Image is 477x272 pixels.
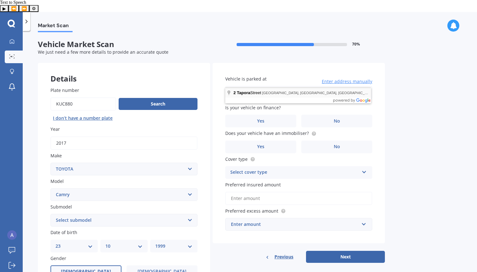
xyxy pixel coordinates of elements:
[322,78,372,85] span: Enter address manually
[262,91,374,95] span: [GEOGRAPHIC_DATA], [GEOGRAPHIC_DATA], [GEOGRAPHIC_DATA]
[19,5,29,12] button: Forward
[225,182,281,188] span: Preferred insured amount
[38,63,210,82] div: Details
[352,42,360,46] span: 70 %
[231,221,359,228] div: Enter amount
[50,136,197,150] input: YYYY
[38,22,73,31] span: Market Scan
[50,87,79,93] span: Plate number
[50,153,62,159] span: Make
[225,208,278,214] span: Preferred excess amount
[257,118,264,124] span: Yes
[50,255,66,261] span: Gender
[306,251,385,263] button: Next
[237,90,250,95] span: Tapora
[233,90,262,95] span: Street
[50,204,72,210] span: Submodel
[225,76,267,82] span: Vehicle is parked at
[119,98,197,110] button: Search
[257,144,264,149] span: Yes
[334,118,340,124] span: No
[225,192,372,205] input: Enter amount
[225,105,281,111] span: Is your vehicle on finance?
[233,90,236,95] span: 2
[225,156,248,162] span: Cover type
[38,49,168,55] span: We just need a few more details to provide an accurate quote
[50,230,77,236] span: Date of birth
[50,113,115,123] button: I don’t have a number plate
[225,130,309,136] span: Does your vehicle have an immobiliser?
[7,230,17,240] img: ACg8ocIk9OWa9yOUDAA52DI5-jURtcMwRhMxDff0Tqe7DSB8poZj3g=s96-c
[225,86,372,99] input: Enter address
[50,178,64,184] span: Model
[50,97,116,111] input: Enter plate number
[334,144,340,149] span: No
[230,169,359,176] div: Select cover type
[9,5,19,12] button: Previous
[274,252,293,262] span: Previous
[50,126,60,132] span: Year
[38,40,211,49] span: Vehicle Market Scan
[29,5,38,12] button: Settings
